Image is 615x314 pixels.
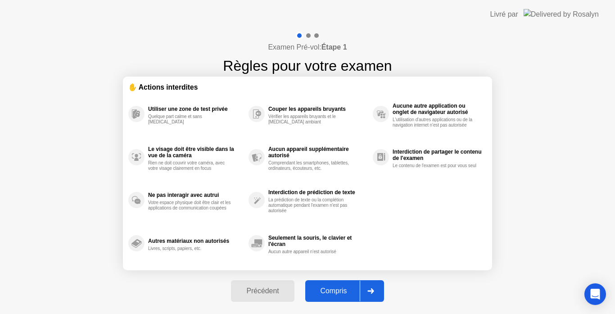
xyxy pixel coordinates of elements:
[490,9,518,20] div: Livré par
[268,197,353,214] div: La prédiction de texte ou la complétion automatique pendant l'examen n'est pas autorisée
[308,287,360,295] div: Compris
[584,283,606,305] div: Open Intercom Messenger
[268,146,368,159] div: Aucun appareil supplémentaire autorisé
[393,117,478,128] div: L'utilisation d'autres applications ou de la navigation internet n'est pas autorisée
[393,149,482,161] div: Interdiction de partager le contenu de l'examen
[148,146,244,159] div: Le visage doit être visible dans la vue de la caméra
[148,246,233,251] div: Livres, scripts, papiers, etc.
[148,114,233,125] div: Quelque part calme et sans [MEDICAL_DATA]
[223,55,392,77] h1: Règles pour votre examen
[148,238,244,244] div: Autres matériaux non autorisés
[268,114,353,125] div: Vérifier les appareils bruyants et le [MEDICAL_DATA] ambiant
[321,43,347,51] b: Étape 1
[231,280,294,302] button: Précédent
[268,42,347,53] h4: Examen Pré-vol:
[305,280,384,302] button: Compris
[128,82,487,92] div: ✋ Actions interdites
[268,160,353,171] div: Comprendant les smartphones, tablettes, ordinateurs, écouteurs, etc.
[393,163,478,168] div: Le contenu de l'examen est pour vous seul
[268,106,368,112] div: Couper les appareils bruyants
[268,189,368,196] div: Interdiction de prédiction de texte
[148,192,244,198] div: Ne pas interagir avec autrui
[148,106,244,112] div: Utiliser une zone de test privée
[524,9,599,19] img: Delivered by Rosalyn
[393,103,482,115] div: Aucune autre application ou onglet de navigateur autorisé
[268,235,368,247] div: Seulement la souris, le clavier et l'écran
[234,287,291,295] div: Précédent
[268,249,353,255] div: Aucun autre appareil n'est autorisé
[148,200,233,211] div: Votre espace physique doit être clair et les applications de communication coupées
[148,160,233,171] div: Rien ne doit couvrir votre caméra, avec votre visage clairement en focus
